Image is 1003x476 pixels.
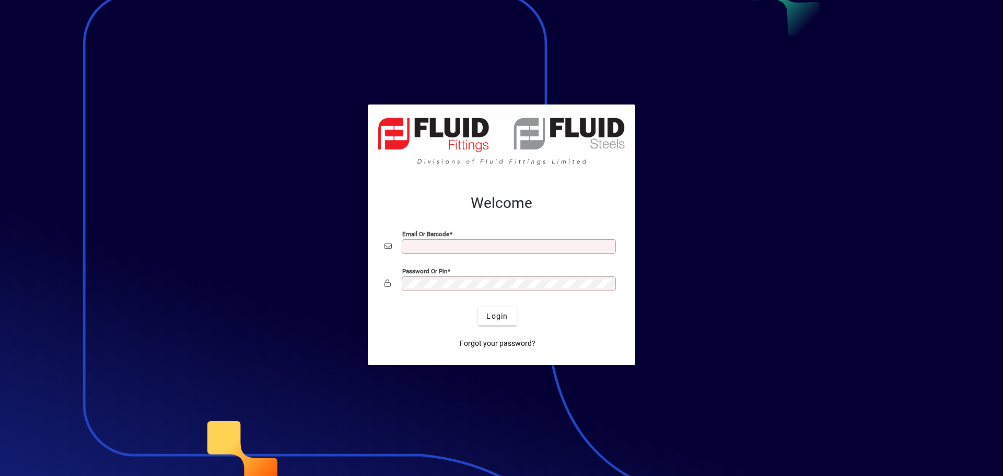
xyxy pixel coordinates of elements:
mat-label: Email or Barcode [402,230,449,238]
a: Forgot your password? [456,334,540,353]
span: Login [486,311,508,322]
h2: Welcome [384,194,619,212]
mat-label: Password or Pin [402,268,447,275]
button: Login [478,307,516,326]
span: Forgot your password? [460,338,535,349]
